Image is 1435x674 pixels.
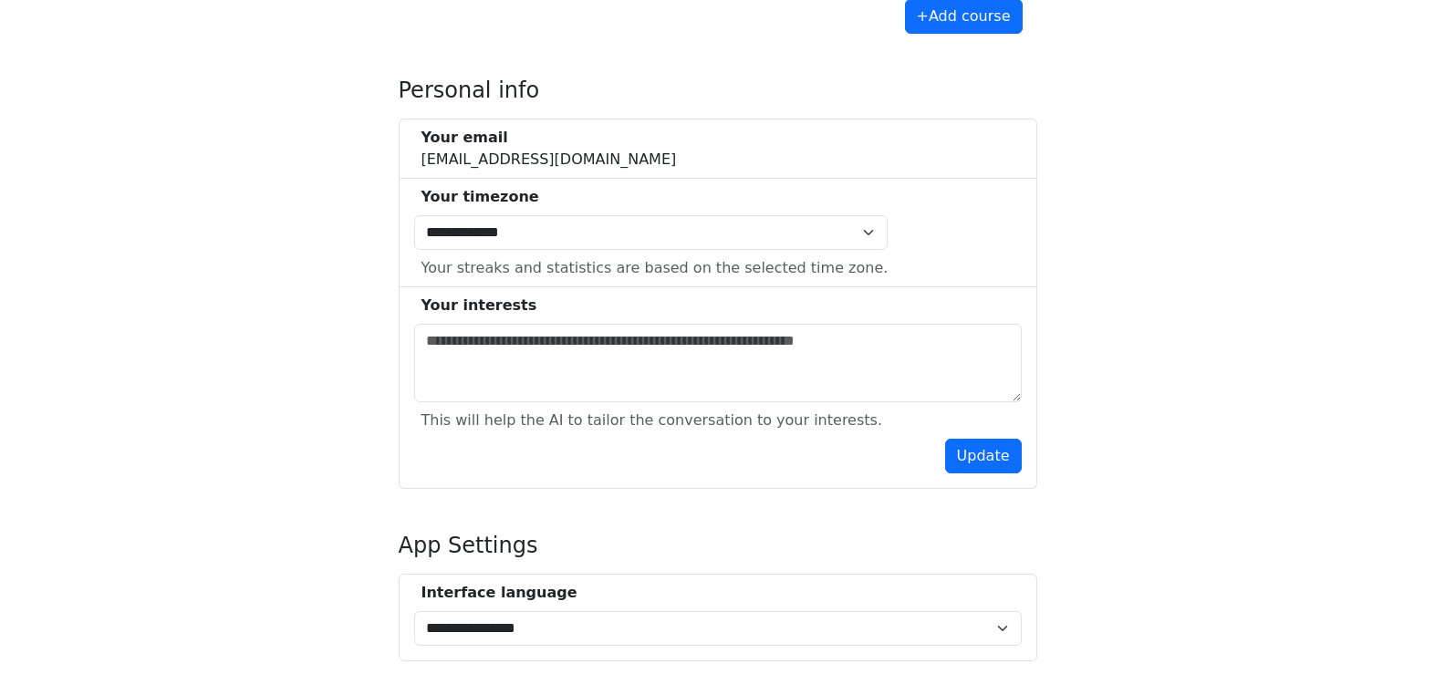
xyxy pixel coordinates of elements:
[421,186,889,208] div: Your timezone
[421,127,677,149] div: Your email
[421,257,889,279] div: Your streaks and statistics are based on the selected time zone.
[399,78,1037,104] h4: Personal info
[421,582,1022,604] div: Interface language
[421,410,882,431] div: This will help the AI to tailor the conversation to your interests.
[421,295,1022,316] div: Your interests
[421,127,677,171] div: [EMAIL_ADDRESS][DOMAIN_NAME]
[414,611,1022,646] select: Select Interface Language
[399,533,1037,559] h4: App Settings
[414,215,889,250] select: Select Time Zone
[945,439,1022,473] button: Update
